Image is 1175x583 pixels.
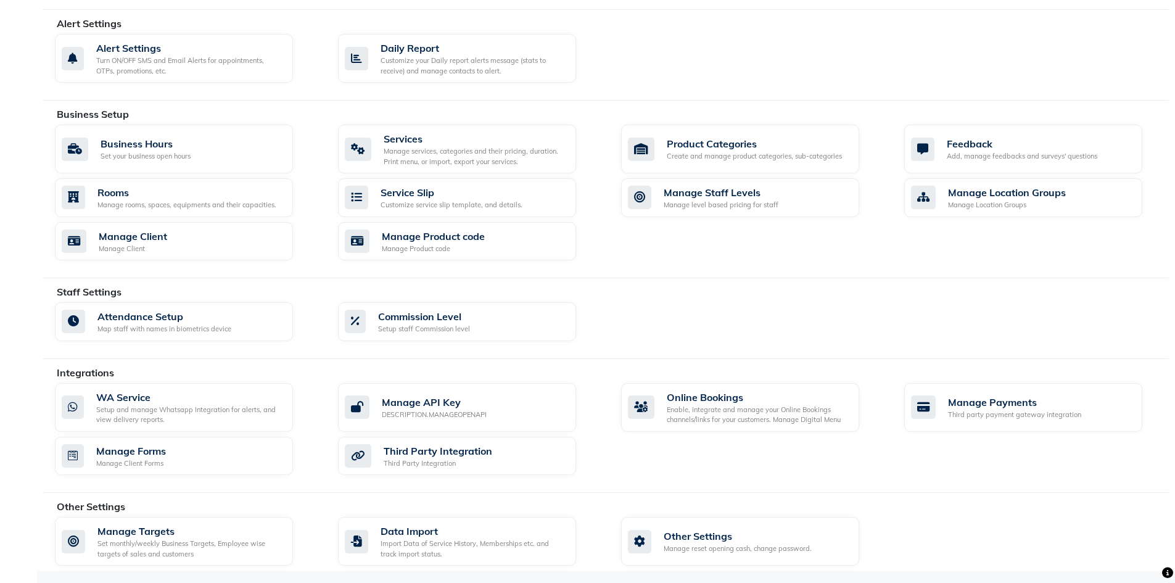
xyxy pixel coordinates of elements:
div: Manage Targets [97,524,283,539]
div: Manage reset opening cash, change password. [664,544,812,554]
div: Customize service slip template, and details. [381,200,522,210]
div: Import Data of Service History, Memberships etc. and track import status. [381,539,566,559]
div: Manage Client Forms [96,458,166,469]
div: Turn ON/OFF SMS and Email Alerts for appointments, OTPs, promotions, etc. [96,56,283,76]
a: Manage Staff LevelsManage level based pricing for staff [621,178,886,217]
div: Manage Forms [96,444,166,458]
a: Manage Location GroupsManage Location Groups [904,178,1169,217]
a: ServicesManage services, categories and their pricing, duration. Print menu, or import, export yo... [338,125,603,173]
a: Manage Product codeManage Product code [338,222,603,261]
div: Set your business open hours [101,151,191,162]
a: RoomsManage rooms, spaces, equipments and their capacities. [55,178,320,217]
a: Manage TargetsSet monthly/weekly Business Targets, Employee wise targets of sales and customers [55,517,320,566]
div: Alert Settings [96,41,283,56]
div: Manage Product code [382,244,485,254]
div: Setup and manage Whatsapp Integration for alerts, and view delivery reports. [96,405,283,425]
div: Commission Level [378,309,470,324]
a: WA ServiceSetup and manage Whatsapp Integration for alerts, and view delivery reports. [55,383,320,432]
div: Manage Client [99,229,167,244]
div: Set monthly/weekly Business Targets, Employee wise targets of sales and customers [97,539,283,559]
div: Manage services, categories and their pricing, duration. Print menu, or import, export your servi... [384,146,566,167]
a: Third Party IntegrationThird Party Integration [338,437,603,476]
a: Daily ReportCustomize your Daily report alerts message (stats to receive) and manage contacts to ... [338,34,603,83]
div: Manage Location Groups [948,185,1066,200]
div: Manage Location Groups [948,200,1066,210]
div: Map staff with names in biometrics device [97,324,231,334]
div: Manage Product code [382,229,485,244]
a: Other SettingsManage reset opening cash, change password. [621,517,886,566]
a: FeedbackAdd, manage feedbacks and surveys' questions [904,125,1169,173]
a: Manage API KeyDESCRIPTION.MANAGEOPENAPI [338,383,603,432]
div: Manage level based pricing for staff [664,200,778,210]
div: Feedback [947,136,1097,151]
div: Other Settings [664,529,812,544]
div: Add, manage feedbacks and surveys' questions [947,151,1097,162]
div: Data Import [381,524,566,539]
div: DESCRIPTION.MANAGEOPENAPI [382,410,487,420]
div: Attendance Setup [97,309,231,324]
div: Third Party Integration [384,444,492,458]
a: Online BookingsEnable, integrate and manage your Online Bookings channels/links for your customer... [621,383,886,432]
div: WA Service [96,390,283,405]
div: Business Hours [101,136,191,151]
a: Service SlipCustomize service slip template, and details. [338,178,603,217]
div: Manage API Key [382,395,487,410]
div: Rooms [97,185,276,200]
div: Manage Client [99,244,167,254]
div: Product Categories [667,136,842,151]
div: Service Slip [381,185,522,200]
div: Third Party Integration [384,458,492,469]
div: Manage Staff Levels [664,185,778,200]
div: Third party payment gateway integration [948,410,1081,420]
div: Daily Report [381,41,566,56]
div: Manage rooms, spaces, equipments and their capacities. [97,200,276,210]
a: Alert SettingsTurn ON/OFF SMS and Email Alerts for appointments, OTPs, promotions, etc. [55,34,320,83]
div: Setup staff Commission level [378,324,470,334]
a: Manage FormsManage Client Forms [55,437,320,476]
a: Business HoursSet your business open hours [55,125,320,173]
div: Online Bookings [667,390,849,405]
div: Services [384,131,566,146]
div: Enable, integrate and manage your Online Bookings channels/links for your customers. Manage Digit... [667,405,849,425]
div: Manage Payments [948,395,1081,410]
a: Manage PaymentsThird party payment gateway integration [904,383,1169,432]
a: Commission LevelSetup staff Commission level [338,302,603,341]
div: Customize your Daily report alerts message (stats to receive) and manage contacts to alert. [381,56,566,76]
a: Attendance SetupMap staff with names in biometrics device [55,302,320,341]
a: Manage ClientManage Client [55,222,320,261]
div: Create and manage product categories, sub-categories [667,151,842,162]
a: Product CategoriesCreate and manage product categories, sub-categories [621,125,886,173]
a: Data ImportImport Data of Service History, Memberships etc. and track import status. [338,517,603,566]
